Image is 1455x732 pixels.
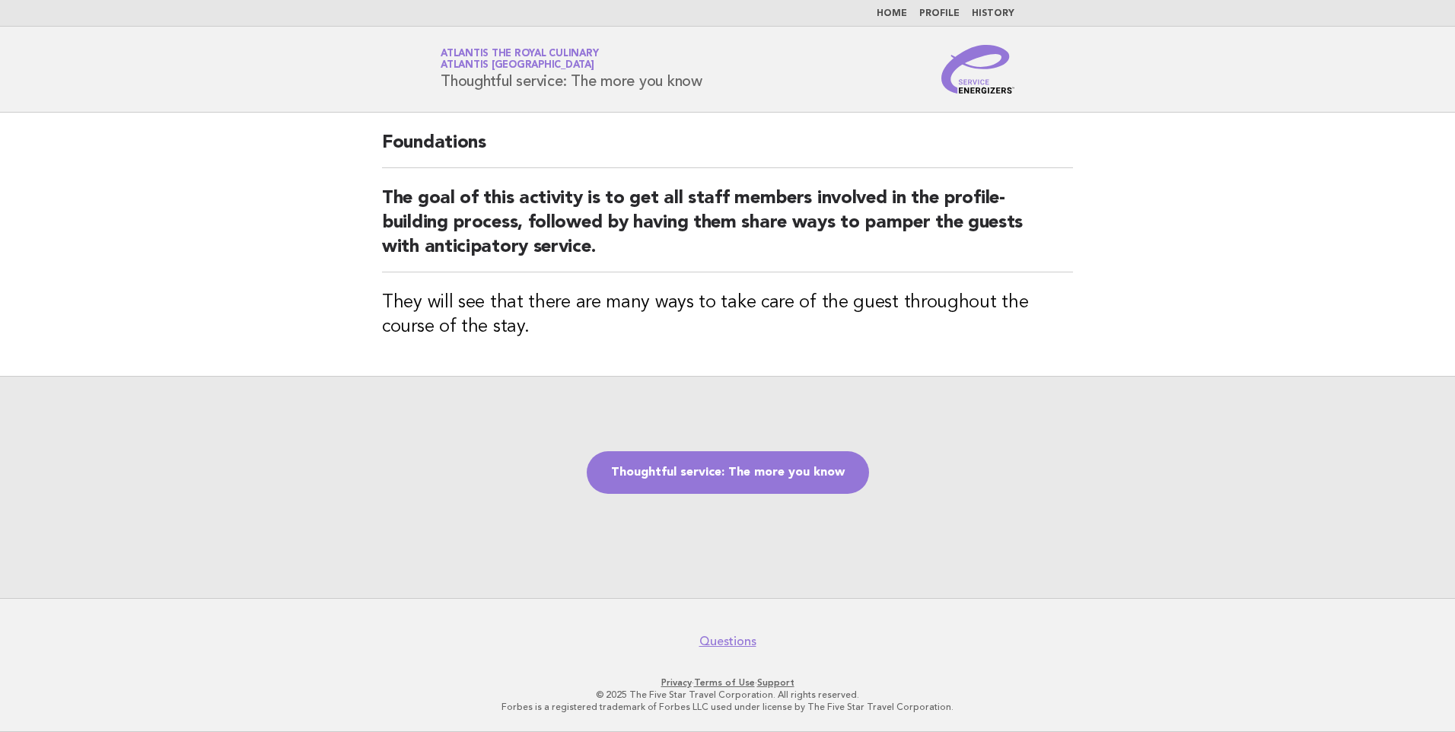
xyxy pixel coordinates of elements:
p: · · [262,676,1193,689]
p: © 2025 The Five Star Travel Corporation. All rights reserved. [262,689,1193,701]
a: Support [757,677,794,688]
a: Questions [699,634,756,649]
a: History [972,9,1014,18]
h3: They will see that there are many ways to take care of the guest throughout the course of the stay. [382,291,1073,339]
a: Privacy [661,677,692,688]
a: Terms of Use [694,677,755,688]
p: Forbes is a registered trademark of Forbes LLC used under license by The Five Star Travel Corpora... [262,701,1193,713]
a: Profile [919,9,960,18]
h1: Thoughtful service: The more you know [441,49,702,89]
a: Home [877,9,907,18]
h2: The goal of this activity is to get all staff members involved in the profile-building process, f... [382,186,1073,272]
a: Thoughtful service: The more you know [587,451,869,494]
h2: Foundations [382,131,1073,168]
img: Service Energizers [941,45,1014,94]
a: Atlantis the Royal CulinaryAtlantis [GEOGRAPHIC_DATA] [441,49,598,70]
span: Atlantis [GEOGRAPHIC_DATA] [441,61,594,71]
